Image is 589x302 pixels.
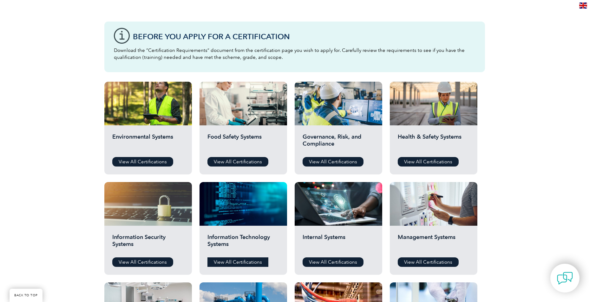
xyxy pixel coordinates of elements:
a: View All Certifications [112,157,173,167]
h3: Before You Apply For a Certification [133,33,475,41]
h2: Information Technology Systems [207,234,279,253]
p: Download the “Certification Requirements” document from the certification page you wish to apply ... [114,47,475,61]
a: View All Certifications [207,257,268,267]
a: BACK TO TOP [10,289,43,302]
h2: Governance, Risk, and Compliance [303,133,374,152]
h2: Management Systems [398,234,469,253]
img: contact-chat.png [557,270,573,286]
h2: Food Safety Systems [207,133,279,152]
a: View All Certifications [207,157,268,167]
a: View All Certifications [303,257,363,267]
a: View All Certifications [303,157,363,167]
h2: Health & Safety Systems [398,133,469,152]
a: View All Certifications [398,257,459,267]
h2: Information Security Systems [112,234,184,253]
a: View All Certifications [112,257,173,267]
a: View All Certifications [398,157,459,167]
h2: Internal Systems [303,234,374,253]
h2: Environmental Systems [112,133,184,152]
img: en [579,3,587,9]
